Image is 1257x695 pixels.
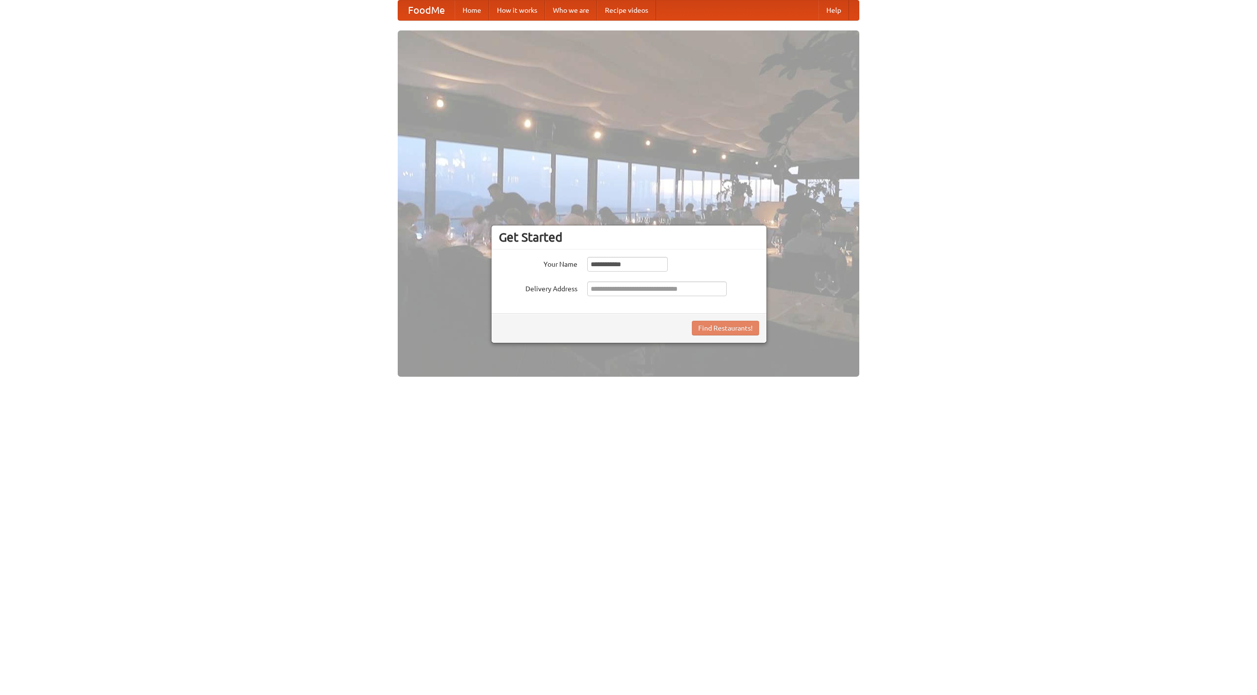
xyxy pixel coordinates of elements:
a: FoodMe [398,0,455,20]
a: Home [455,0,489,20]
a: Help [819,0,849,20]
a: Recipe videos [597,0,656,20]
button: Find Restaurants! [692,321,759,335]
a: Who we are [545,0,597,20]
h3: Get Started [499,230,759,245]
label: Delivery Address [499,281,577,294]
a: How it works [489,0,545,20]
label: Your Name [499,257,577,269]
